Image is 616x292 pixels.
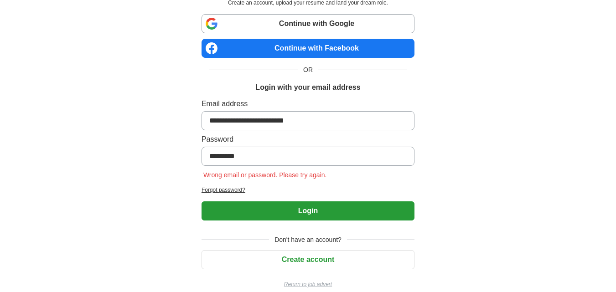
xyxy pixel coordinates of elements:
span: Don't have an account? [269,235,347,245]
a: Continue with Google [202,14,414,33]
span: Wrong email or password. Please try again. [202,171,329,179]
h1: Login with your email address [255,82,360,93]
a: Return to job advert [202,280,414,288]
a: Create account [202,256,414,263]
span: OR [298,65,318,75]
button: Login [202,201,414,220]
label: Email address [202,98,414,109]
button: Create account [202,250,414,269]
a: Forgot password? [202,186,414,194]
label: Password [202,134,414,145]
a: Continue with Facebook [202,39,414,58]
